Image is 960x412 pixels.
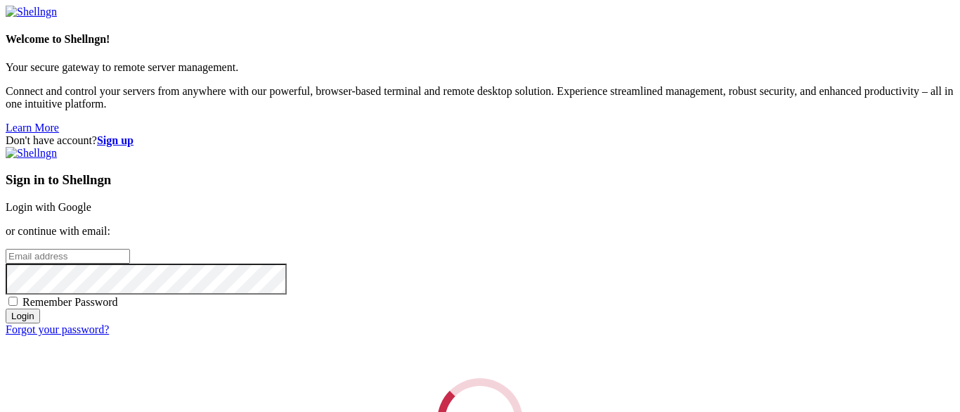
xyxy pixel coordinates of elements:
[8,297,18,306] input: Remember Password
[6,225,954,238] p: or continue with email:
[22,296,118,308] span: Remember Password
[6,6,57,18] img: Shellngn
[6,249,130,264] input: Email address
[6,323,109,335] a: Forgot your password?
[6,309,40,323] input: Login
[6,172,954,188] h3: Sign in to Shellngn
[6,134,954,147] div: Don't have account?
[97,134,134,146] a: Sign up
[6,147,57,160] img: Shellngn
[6,201,91,213] a: Login with Google
[6,122,59,134] a: Learn More
[6,33,954,46] h4: Welcome to Shellngn!
[6,85,954,110] p: Connect and control your servers from anywhere with our powerful, browser-based terminal and remo...
[6,61,954,74] p: Your secure gateway to remote server management.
